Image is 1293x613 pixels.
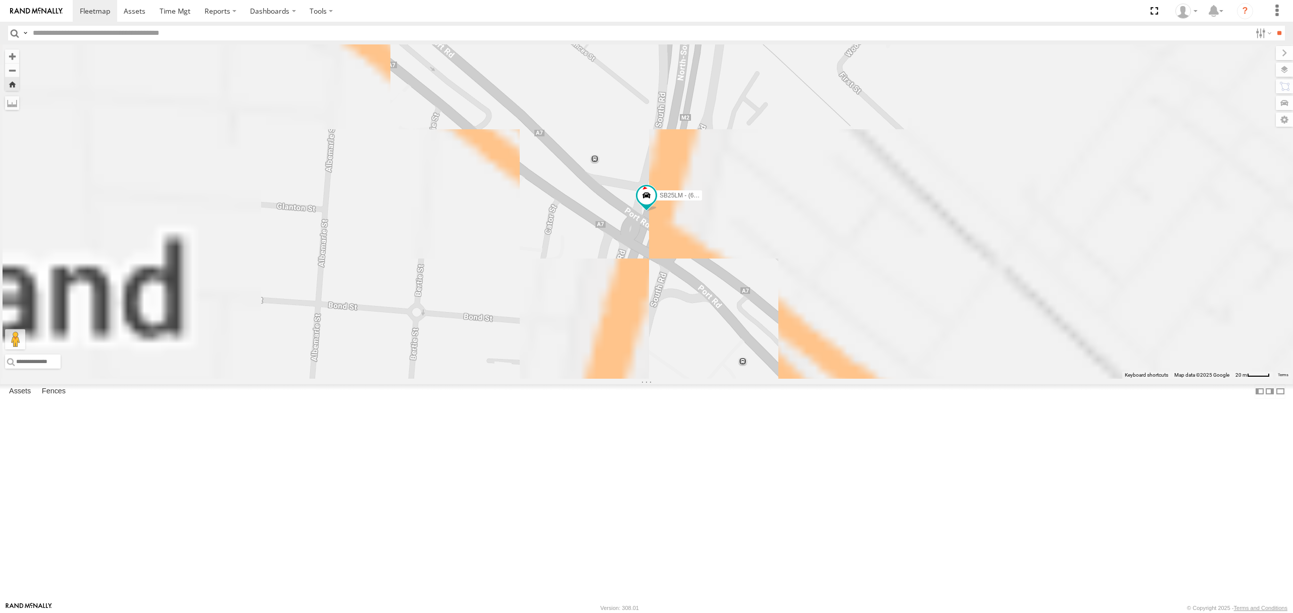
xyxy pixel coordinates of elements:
label: Search Filter Options [1252,26,1273,40]
label: Hide Summary Table [1275,384,1285,399]
label: Dock Summary Table to the Left [1255,384,1265,399]
div: Peter Lu [1172,4,1201,19]
img: rand-logo.svg [10,8,63,15]
span: 20 m [1235,372,1247,378]
button: Drag Pegman onto the map to open Street View [5,329,25,349]
button: Zoom in [5,49,19,63]
i: ? [1237,3,1253,19]
button: Map Scale: 20 m per 41 pixels [1232,372,1273,379]
div: © Copyright 2025 - [1187,605,1287,611]
label: Assets [4,384,36,398]
a: Visit our Website [6,603,52,613]
span: SB25LM - (6P HINO) R6 [660,192,726,199]
label: Measure [5,96,19,110]
span: Map data ©2025 Google [1174,372,1229,378]
div: Version: 308.01 [601,605,639,611]
a: Terms and Conditions [1234,605,1287,611]
button: Zoom out [5,63,19,77]
label: Fences [37,384,71,398]
a: Terms (opens in new tab) [1278,373,1288,377]
button: Keyboard shortcuts [1125,372,1168,379]
button: Zoom Home [5,77,19,91]
label: Dock Summary Table to the Right [1265,384,1275,399]
label: Search Query [21,26,29,40]
label: Map Settings [1276,113,1293,127]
